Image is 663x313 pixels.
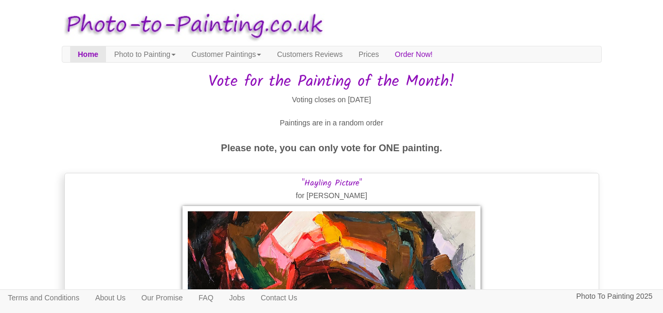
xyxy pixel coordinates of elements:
a: Customer Paintings [184,46,269,62]
a: Customers Reviews [269,46,350,62]
a: Contact Us [253,290,305,306]
h3: "Hayling Picture" [68,179,596,188]
h1: Vote for the Painting of the Month! [62,73,602,91]
a: About Us [87,290,133,306]
a: Photo to Painting [106,46,184,62]
p: Please note, you can only vote for ONE painting. [62,140,602,157]
a: Our Promise [133,290,191,306]
a: Jobs [222,290,253,306]
img: Photo to Painting [56,5,326,46]
a: Order Now! [387,46,441,62]
a: Prices [351,46,387,62]
p: Photo To Painting 2025 [576,290,652,303]
a: Home [70,46,107,62]
p: Voting closes on [DATE] [62,93,602,106]
a: FAQ [191,290,222,306]
p: Paintings are in a random order [62,116,602,130]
